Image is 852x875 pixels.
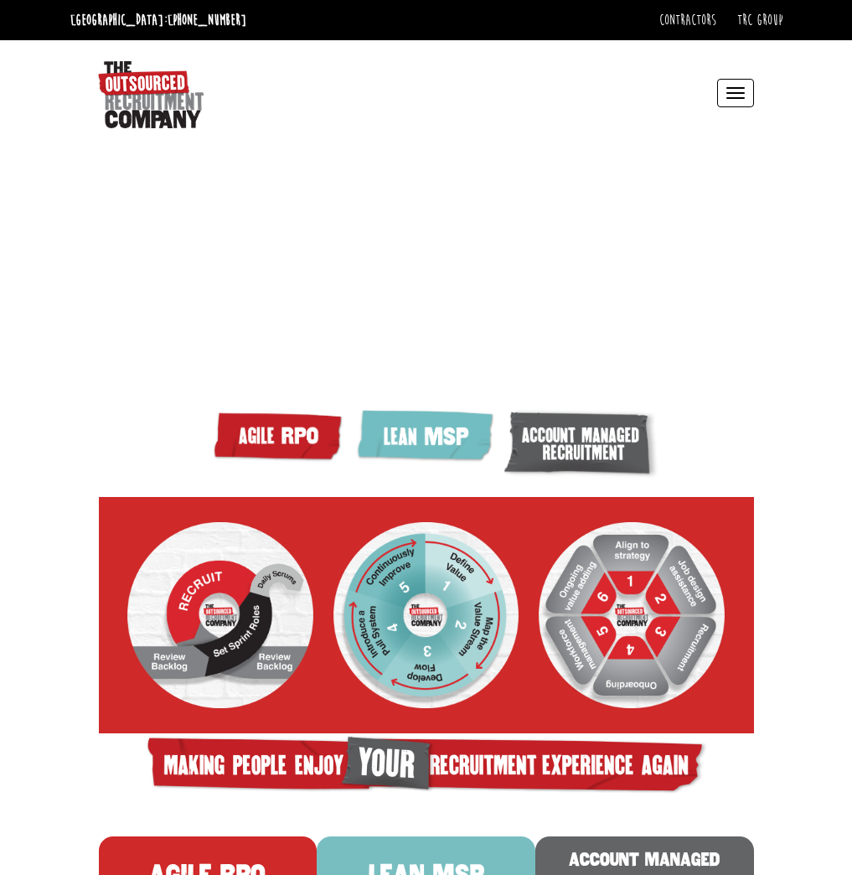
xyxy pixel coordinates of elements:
[168,11,246,29] a: [PHONE_NUMBER]
[539,522,724,707] img: Account Managed Recruitment
[143,733,710,798] img: making-people-enjoy.png
[659,11,716,29] a: Contractors
[209,408,352,463] img: Agile RPO
[66,7,250,34] li: [GEOGRAPHIC_DATA]:
[98,61,204,128] img: The Outsourced Recruitment Company
[333,522,519,707] img: Lean MSP
[127,522,312,707] img: Agile RPO
[737,11,782,29] a: TRC Group
[352,408,503,466] img: lean MSP
[503,408,662,481] img: Account managed recruitment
